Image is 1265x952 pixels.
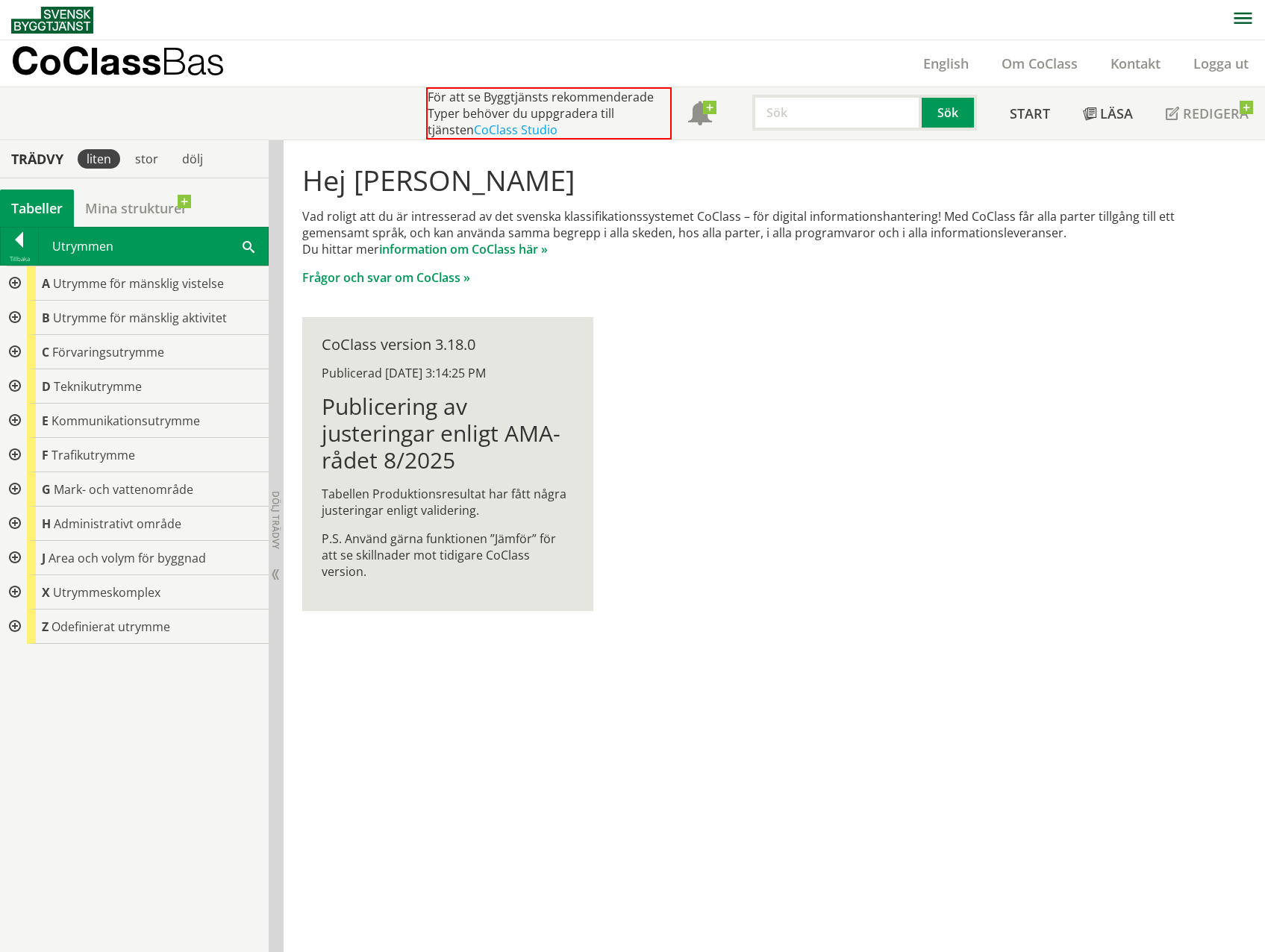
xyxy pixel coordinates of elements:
div: liten [78,149,120,169]
span: Utrymme för mänsklig vistelse [53,275,224,292]
p: P.S. Använd gärna funktionen ”Jämför” för att se skillnader mot tidigare CoClass version. [322,530,573,580]
h1: Publicering av justeringar enligt AMA-rådet 8/2025 [322,393,573,474]
span: Läsa [1100,104,1133,122]
span: Utrymme för mänsklig aktivitet [53,310,227,326]
h1: Hej [PERSON_NAME] [302,163,1219,196]
div: Utrymmen [39,228,268,265]
span: Z [42,619,49,635]
div: Trädvy [3,151,72,167]
p: CoClass [11,52,225,69]
a: information om CoClass här » [379,241,548,257]
span: G [42,481,51,498]
span: Teknikutrymme [54,378,142,395]
a: Läsa [1066,87,1149,140]
a: Logga ut [1177,54,1265,72]
span: B [42,310,50,326]
a: Redigera [1149,87,1265,140]
span: Odefinierat utrymme [51,619,170,635]
span: F [42,447,49,463]
span: Notifikationer [688,103,712,127]
a: Mina strukturer [74,190,199,227]
span: Sök i tabellen [243,238,254,254]
span: Förvaringsutrymme [52,344,164,360]
div: För att se Byggtjänsts rekommenderade Typer behöver du uppgradera till tjänsten [426,87,672,140]
span: D [42,378,51,395]
span: Bas [161,39,225,83]
a: Start [993,87,1066,140]
a: Om CoClass [985,54,1094,72]
a: Kontakt [1094,54,1177,72]
div: Publicerad [DATE] 3:14:25 PM [322,365,573,381]
input: Sök [752,95,922,131]
p: Tabellen Produktionsresultat har fått några justeringar enligt validering. [322,486,573,519]
span: J [42,550,46,566]
div: CoClass version 3.18.0 [322,336,573,353]
span: Utrymmeskomplex [53,584,160,601]
span: X [42,584,50,601]
span: Mark- och vattenområde [54,481,193,498]
a: CoClass Studio [474,122,557,138]
div: stor [126,149,167,169]
span: Kommunikationsutrymme [51,413,200,429]
span: C [42,344,49,360]
span: Area och volym för byggnad [49,550,206,566]
a: English [907,54,985,72]
a: CoClassBas [11,40,257,87]
span: Administrativt område [54,516,181,532]
p: Vad roligt att du är intresserad av det svenska klassifikationssystemet CoClass – för digital inf... [302,208,1219,257]
span: Dölj trädvy [269,491,282,549]
span: Redigera [1183,104,1249,122]
span: H [42,516,51,532]
span: Trafikutrymme [51,447,135,463]
div: Tillbaka [1,253,38,265]
span: Start [1010,104,1050,122]
span: A [42,275,50,292]
img: Svensk Byggtjänst [11,7,93,34]
a: Frågor och svar om CoClass » [302,269,470,286]
div: dölj [173,149,212,169]
button: Sök [922,95,977,131]
span: E [42,413,49,429]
